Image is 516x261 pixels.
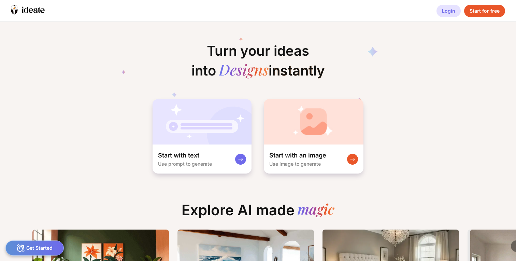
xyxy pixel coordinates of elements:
[269,151,326,160] div: Start with an image
[158,151,199,160] div: Start with text
[297,202,334,219] div: magic
[5,241,64,256] div: Get Started
[153,99,252,145] img: startWithTextCardBg.jpg
[269,161,321,167] div: Use image to generate
[176,202,340,224] div: Explore AI made
[264,99,363,145] img: startWithImageCardBg.jpg
[436,5,461,17] div: Login
[158,161,212,167] div: Use prompt to generate
[464,5,505,17] div: Start for free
